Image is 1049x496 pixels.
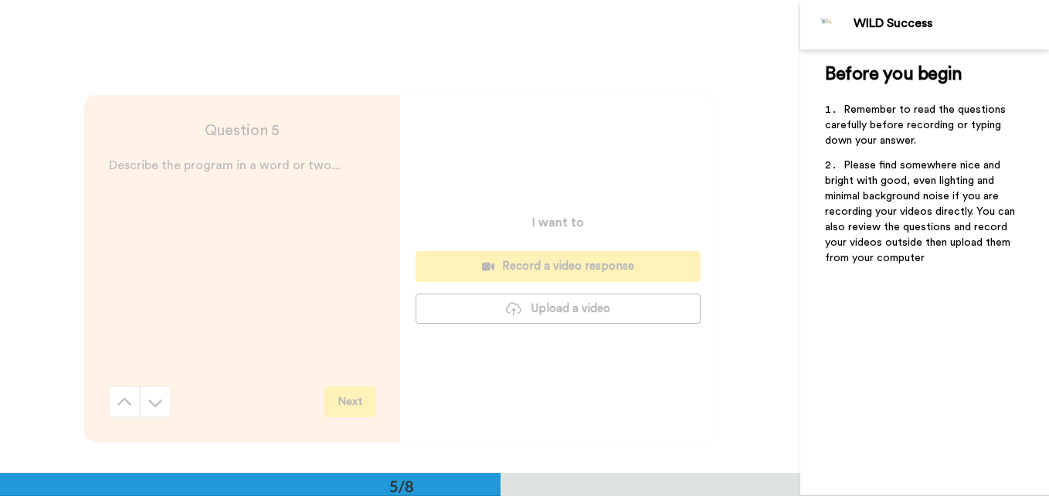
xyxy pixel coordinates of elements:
[532,213,584,232] p: I want to
[825,104,1009,146] span: Remember to read the questions carefully before recording or typing down your answer.
[324,386,375,417] button: Next
[825,160,1018,263] span: Please find somewhere nice and bright with good, even lighting and minimal background noise if yo...
[809,6,846,43] img: Profile Image
[428,258,688,274] div: Record a video response
[825,65,962,83] span: Before you begin
[109,120,375,141] h4: Question 5
[416,294,701,324] button: Upload a video
[109,159,341,172] span: Describe the program in a word or two...
[416,251,701,281] button: Record a video response
[854,16,1048,31] div: WILD Success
